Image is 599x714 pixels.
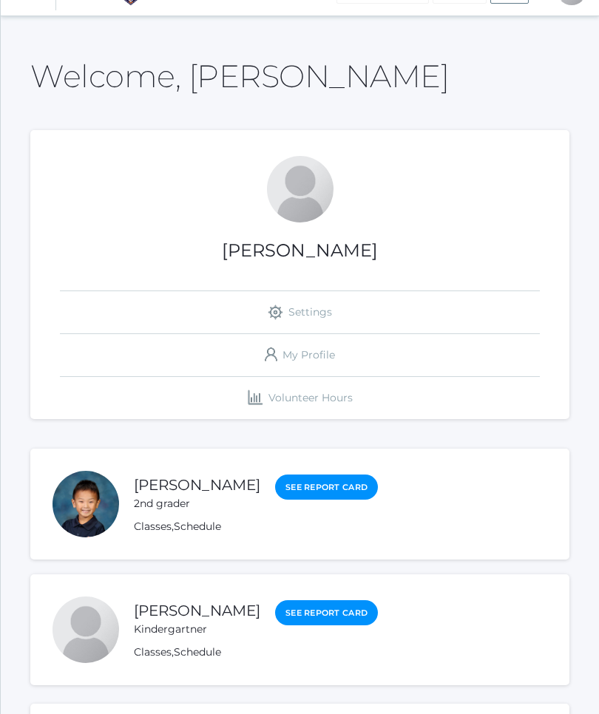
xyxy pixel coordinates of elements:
div: 2nd grader [134,496,260,511]
a: Classes [134,645,172,659]
a: See Report Card [275,475,378,500]
a: [PERSON_NAME] [134,602,260,619]
a: See Report Card [275,600,378,626]
div: Kindergartner [134,622,260,637]
a: My Profile [60,334,540,376]
a: Volunteer Hours [60,377,540,419]
div: , [134,519,378,534]
div: , [134,645,378,660]
div: Lily Ip [267,156,334,222]
a: Schedule [174,520,221,533]
a: Classes [134,520,172,533]
a: Schedule [174,645,221,659]
div: John Ip [53,471,119,537]
div: Christopher Ip [53,596,119,663]
h2: Welcome, [PERSON_NAME] [30,59,449,93]
a: Settings [60,291,540,333]
h1: [PERSON_NAME] [30,241,569,260]
a: [PERSON_NAME] [134,476,260,494]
